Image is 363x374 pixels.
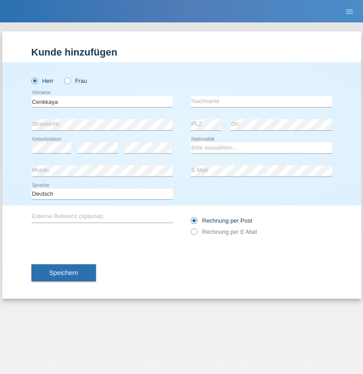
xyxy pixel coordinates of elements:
[341,9,359,14] a: menu
[64,77,87,84] label: Frau
[31,77,37,83] input: Herr
[345,7,354,16] i: menu
[31,47,332,58] h1: Kunde hinzufügen
[31,264,96,281] button: Speichern
[191,217,197,228] input: Rechnung per Post
[191,228,257,235] label: Rechnung per E-Mail
[31,77,54,84] label: Herr
[191,217,252,224] label: Rechnung per Post
[49,269,78,276] span: Speichern
[191,228,197,240] input: Rechnung per E-Mail
[64,77,70,83] input: Frau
